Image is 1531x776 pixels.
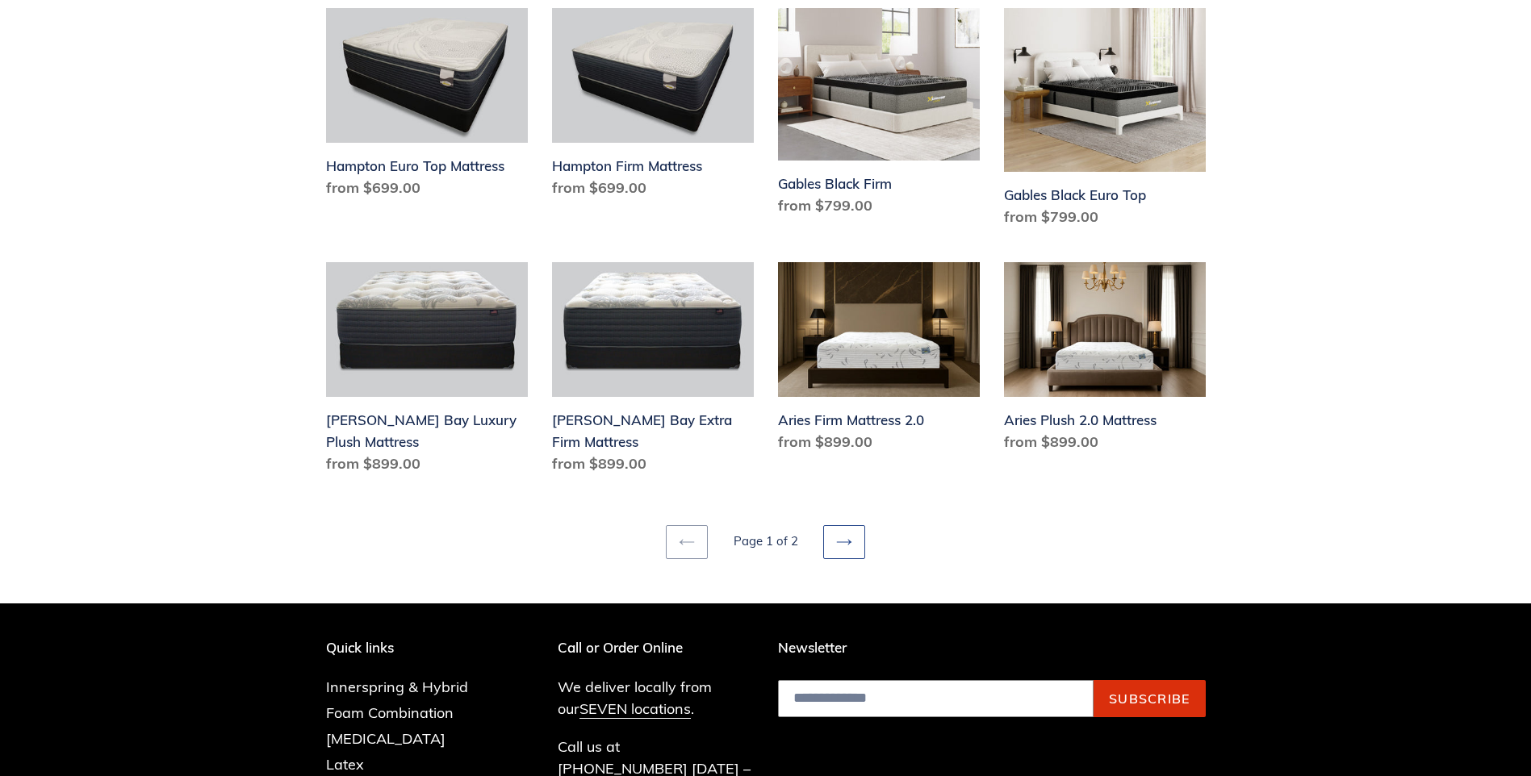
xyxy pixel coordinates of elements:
a: Hampton Euro Top Mattress [326,8,528,205]
a: Foam Combination [326,703,454,722]
a: Hampton Firm Mattress [552,8,754,205]
a: SEVEN locations [579,699,691,719]
input: Email address [778,680,1094,717]
p: Quick links [326,640,492,656]
a: Chadwick Bay Extra Firm Mattress [552,262,754,481]
a: Aries Plush 2.0 Mattress [1004,262,1206,459]
p: Call or Order Online [558,640,754,656]
a: Innerspring & Hybrid [326,678,468,696]
a: Gables Black Euro Top [1004,8,1206,234]
a: Gables Black Firm [778,8,980,223]
a: Latex [326,755,364,774]
a: Aries Firm Mattress 2.0 [778,262,980,459]
li: Page 1 of 2 [711,532,820,551]
p: Newsletter [778,640,1206,656]
p: We deliver locally from our . [558,676,754,720]
button: Subscribe [1094,680,1206,717]
a: Chadwick Bay Luxury Plush Mattress [326,262,528,481]
span: Subscribe [1109,690,1190,707]
a: [MEDICAL_DATA] [326,729,445,748]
